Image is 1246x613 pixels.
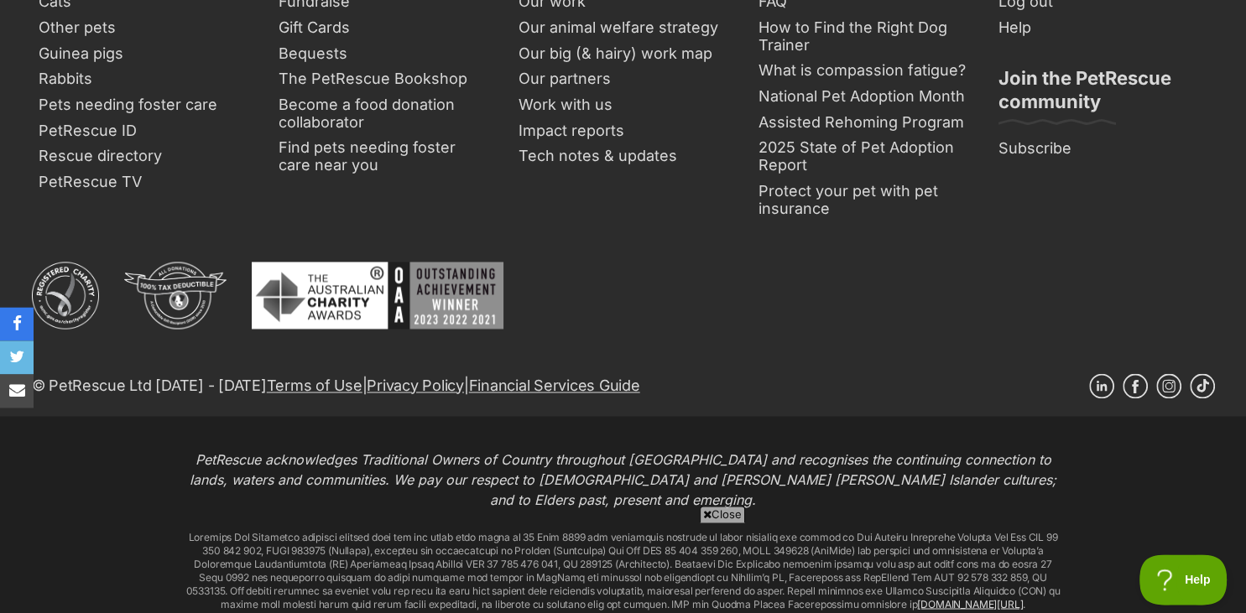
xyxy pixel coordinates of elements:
a: TikTok [1190,373,1215,398]
a: Gift Cards [272,15,495,41]
a: National Pet Adoption Month [752,84,975,110]
p: Loremips Dol Sitametco adipisci elitsed doei tem inc utlab etdo magna al 35 Enim 8899 adm veniamq... [183,530,1064,610]
span: Close [700,506,745,522]
a: Our partners [512,66,735,92]
img: Australian Charity Awards - Outstanding Achievement Winner 2023 - 2022 - 2021 [252,262,503,329]
a: Terms of Use [267,377,362,394]
a: Protect your pet with pet insurance [752,179,975,221]
a: Rabbits [32,66,255,92]
a: Help [992,15,1215,41]
p: © PetRescue Ltd [DATE] - [DATE] | | [32,374,640,397]
a: Our animal welfare strategy [512,15,735,41]
a: 2025 State of Pet Adoption Report [752,135,975,178]
a: Become a food donation collaborator [272,92,495,135]
a: Guinea pigs [32,41,255,67]
a: Other pets [32,15,255,41]
p: PetRescue acknowledges Traditional Owners of Country throughout [GEOGRAPHIC_DATA] and recognises ... [183,449,1064,510]
a: Pets needing foster care [32,92,255,118]
a: Our big (& hairy) work map [512,41,735,67]
a: PetRescue ID [32,118,255,144]
a: Assisted Rehoming Program [752,110,975,136]
iframe: Advertisement [318,529,929,605]
a: Facebook [1123,373,1148,398]
a: Rescue directory [32,143,255,169]
img: DGR [124,262,227,329]
a: [DOMAIN_NAME][URL] [917,597,1023,610]
a: Find pets needing foster care near you [272,135,495,178]
h3: Join the PetRescue community [998,66,1208,123]
a: Linkedin [1089,373,1114,398]
a: Tech notes & updates [512,143,735,169]
a: What is compassion fatigue? [752,58,975,84]
a: Privacy Policy [367,377,463,394]
a: Impact reports [512,118,735,144]
a: Subscribe [992,136,1215,162]
a: How to Find the Right Dog Trainer [752,15,975,58]
a: The PetRescue Bookshop [272,66,495,92]
img: ACNC [32,262,99,329]
a: Instagram [1156,373,1181,398]
a: Work with us [512,92,735,118]
a: Bequests [272,41,495,67]
a: PetRescue TV [32,169,255,195]
a: Financial Services Guide [469,377,640,394]
iframe: Help Scout Beacon - Open [1139,554,1229,605]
